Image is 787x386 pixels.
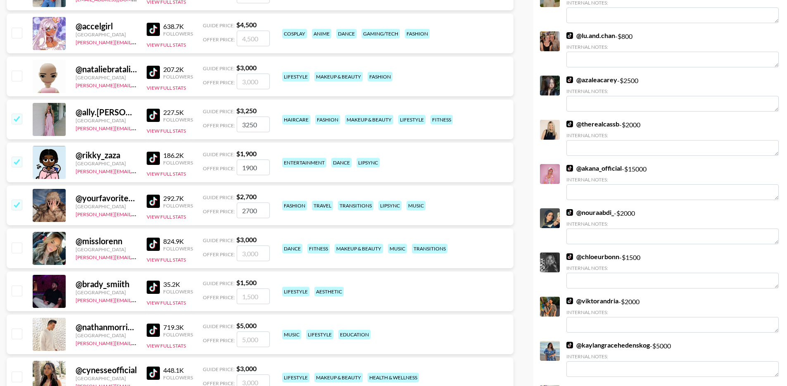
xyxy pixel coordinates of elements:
[566,209,573,216] img: TikTok
[163,323,193,331] div: 719.3K
[388,244,407,253] div: music
[147,85,186,91] button: View Full Stats
[361,29,400,38] div: gaming/tech
[312,201,333,210] div: travel
[203,251,235,257] span: Offer Price:
[282,29,307,38] div: cosplay
[203,337,235,343] span: Offer Price:
[314,72,363,81] div: makeup & beauty
[147,109,160,122] img: TikTok
[236,365,257,372] strong: $ 3,000
[312,29,331,38] div: anime
[368,373,419,382] div: health & wellness
[566,120,779,156] div: - $ 2000
[76,322,137,332] div: @ nathanmorrismusic
[147,343,186,349] button: View Full Stats
[282,330,301,339] div: music
[306,330,333,339] div: lifestyle
[163,151,193,160] div: 186.2K
[147,23,160,36] img: TikTok
[405,29,430,38] div: fashion
[315,115,340,124] div: fashion
[314,287,344,296] div: aesthetic
[203,151,235,157] span: Guide Price:
[331,158,352,167] div: dance
[147,152,160,165] img: TikTok
[566,76,573,83] img: TikTok
[147,367,160,380] img: TikTok
[236,107,257,114] strong: $ 3,250
[237,288,270,304] input: 1,500
[566,208,614,217] a: @nouraabdi_
[76,193,137,203] div: @ yourfavoriteelbow97
[282,201,307,210] div: fashion
[566,88,779,94] div: Internal Notes:
[76,279,137,289] div: @ brady_smiith
[566,353,779,360] div: Internal Notes:
[163,117,193,123] div: Followers
[307,244,330,253] div: fitness
[203,194,235,200] span: Guide Price:
[76,203,137,210] div: [GEOGRAPHIC_DATA]
[566,221,779,227] div: Internal Notes:
[336,29,357,38] div: dance
[163,22,193,31] div: 638.7K
[147,195,160,208] img: TikTok
[163,194,193,203] div: 292.7K
[147,281,160,294] img: TikTok
[163,374,193,381] div: Followers
[76,38,237,45] a: [PERSON_NAME][EMAIL_ADDRESS][PERSON_NAME][DOMAIN_NAME]
[76,160,137,167] div: [GEOGRAPHIC_DATA]
[203,22,235,29] span: Guide Price:
[76,210,237,217] a: [PERSON_NAME][EMAIL_ADDRESS][PERSON_NAME][DOMAIN_NAME]
[76,74,137,81] div: [GEOGRAPHIC_DATA]
[398,115,426,124] div: lifestyle
[147,324,160,337] img: TikTok
[76,375,137,381] div: [GEOGRAPHIC_DATA]
[430,115,453,124] div: fitness
[368,72,392,81] div: fashion
[236,322,257,329] strong: $ 5,000
[163,331,193,338] div: Followers
[412,244,447,253] div: transitions
[163,160,193,166] div: Followers
[566,253,779,288] div: - $ 1500
[345,115,393,124] div: makeup & beauty
[566,208,779,244] div: - $ 2000
[163,280,193,288] div: 35.2K
[163,237,193,245] div: 824.9K
[237,160,270,175] input: 1,900
[163,366,193,374] div: 448.1K
[237,331,270,347] input: 5,000
[237,117,270,132] input: 3,250
[566,31,779,67] div: - $ 800
[566,44,779,50] div: Internal Notes:
[338,330,371,339] div: education
[76,167,237,174] a: [PERSON_NAME][EMAIL_ADDRESS][PERSON_NAME][DOMAIN_NAME]
[147,214,186,220] button: View Full Stats
[566,76,779,112] div: - $ 2500
[147,66,160,79] img: TikTok
[237,203,270,218] input: 2,700
[163,31,193,37] div: Followers
[203,237,235,243] span: Guide Price:
[76,246,137,253] div: [GEOGRAPHIC_DATA]
[566,132,779,138] div: Internal Notes:
[236,64,257,71] strong: $ 3,000
[566,341,779,377] div: - $ 5000
[147,42,186,48] button: View Full Stats
[282,115,310,124] div: haircare
[566,176,779,183] div: Internal Notes:
[76,81,237,88] a: [PERSON_NAME][EMAIL_ADDRESS][PERSON_NAME][DOMAIN_NAME]
[76,31,137,38] div: [GEOGRAPHIC_DATA]
[163,108,193,117] div: 227.5K
[282,244,302,253] div: dance
[282,158,326,167] div: entertainment
[203,280,235,286] span: Guide Price:
[566,31,615,40] a: @lu.and.chan
[566,76,617,84] a: @azaleacarey
[203,108,235,114] span: Guide Price:
[566,164,622,172] a: @akana_official
[203,165,235,172] span: Offer Price:
[203,65,235,71] span: Guide Price:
